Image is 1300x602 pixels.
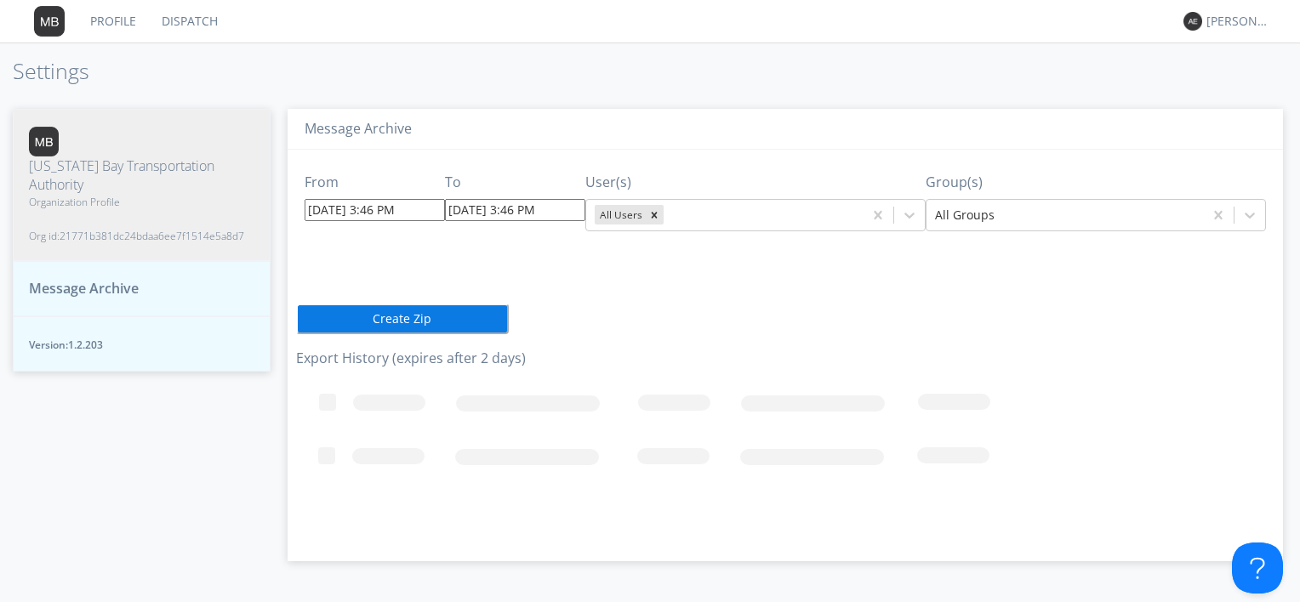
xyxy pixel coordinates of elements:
[34,6,65,37] img: 373638.png
[13,261,271,316] button: Message Archive
[585,175,926,190] h3: User(s)
[29,156,254,196] span: [US_STATE] Bay Transportation Authority
[445,175,585,190] h3: To
[926,175,1266,190] h3: Group(s)
[13,109,271,262] button: [US_STATE] Bay Transportation AuthorityOrganization ProfileOrg id:21771b381dc24bdaa6ee7f1514e5a8d7
[305,122,1266,137] h3: Message Archive
[29,127,59,156] img: 373638.png
[1206,13,1270,30] div: [PERSON_NAME]
[595,205,645,224] div: All Users
[13,316,271,372] button: Version:1.2.203
[296,304,509,334] button: Create Zip
[29,195,254,209] span: Organization Profile
[645,205,664,224] div: Remove All Users
[29,338,254,352] span: Version: 1.2.203
[305,175,445,190] h3: From
[1232,542,1283,593] iframe: Toggle Customer Support
[29,279,139,298] span: Message Archive
[1183,12,1202,31] img: 373638.png
[29,229,254,243] span: Org id: 21771b381dc24bdaa6ee7f1514e5a8d7
[296,351,1274,366] h3: Export History (expires after 2 days)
